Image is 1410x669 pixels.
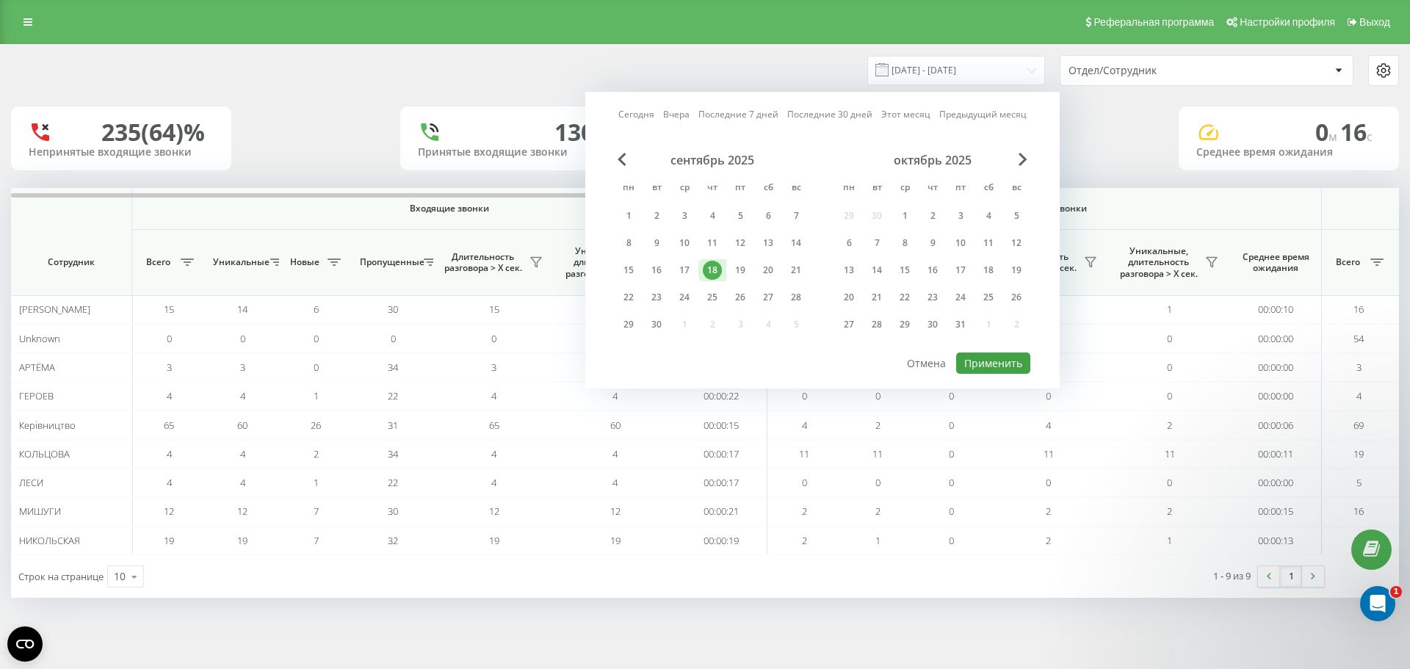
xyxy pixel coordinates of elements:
[1353,505,1364,518] span: 16
[759,206,778,225] div: 6
[647,206,666,225] div: 2
[19,389,54,402] span: ГЕРОЕВ
[489,534,499,547] span: 19
[782,205,810,227] div: вс 7 сент. 2025 г.
[1002,232,1030,254] div: вс 12 окт. 2025 г.
[787,107,872,121] a: Последние 30 дней
[875,505,881,518] span: 2
[643,259,670,281] div: вт 16 сент. 2025 г.
[838,178,860,200] abbr: понедельник
[1165,447,1175,460] span: 11
[698,286,726,308] div: чт 25 сент. 2025 г.
[491,361,496,374] span: 3
[167,389,172,402] span: 4
[314,476,319,489] span: 1
[895,234,914,253] div: 8
[619,234,638,253] div: 8
[863,286,891,308] div: вт 21 окт. 2025 г.
[923,288,942,307] div: 23
[922,178,944,200] abbr: четверг
[7,626,43,662] button: Open CMP widget
[489,505,499,518] span: 12
[670,286,698,308] div: ср 24 сент. 2025 г.
[1167,389,1172,402] span: 0
[388,389,398,402] span: 22
[923,234,942,253] div: 9
[1046,505,1051,518] span: 2
[675,206,694,225] div: 3
[388,361,398,374] span: 34
[939,107,1027,121] a: Предыдущий месяц
[1069,65,1244,77] div: Отдел/Сотрудник
[1328,129,1340,145] span: м
[19,361,55,374] span: АРТЁМА
[610,419,621,432] span: 60
[839,261,858,280] div: 13
[866,178,888,200] abbr: вторник
[891,259,919,281] div: ср 15 окт. 2025 г.
[919,286,947,308] div: чт 23 окт. 2025 г.
[1240,16,1335,28] span: Настройки профиля
[1230,497,1322,526] td: 00:00:15
[1329,256,1366,268] span: Всего
[950,178,972,200] abbr: пятница
[891,232,919,254] div: ср 8 окт. 2025 г.
[726,259,754,281] div: пт 19 сент. 2025 г.
[619,315,638,334] div: 29
[839,234,858,253] div: 6
[314,447,319,460] span: 2
[676,440,767,469] td: 00:00:17
[947,314,975,336] div: пт 31 окт. 2025 г.
[872,447,883,460] span: 11
[895,315,914,334] div: 29
[1019,153,1027,166] span: Next Month
[314,361,319,374] span: 0
[314,332,319,345] span: 0
[759,288,778,307] div: 27
[670,259,698,281] div: ср 17 сент. 2025 г.
[1167,505,1172,518] span: 2
[802,419,807,432] span: 4
[619,261,638,280] div: 15
[29,146,214,159] div: Непринятые входящие звонки
[170,203,728,214] span: Входящие звонки
[164,534,174,547] span: 19
[975,205,1002,227] div: сб 4 окт. 2025 г.
[615,205,643,227] div: пн 1 сент. 2025 г.
[1356,476,1362,489] span: 5
[949,447,954,460] span: 0
[754,259,782,281] div: сб 20 сент. 2025 г.
[676,527,767,555] td: 00:00:19
[867,315,886,334] div: 28
[1359,16,1390,28] span: Выход
[1340,116,1373,148] span: 16
[240,361,245,374] span: 3
[785,178,807,200] abbr: воскресенье
[703,288,722,307] div: 25
[612,389,618,402] span: 4
[867,261,886,280] div: 14
[875,476,881,489] span: 0
[418,146,603,159] div: Принятые входящие звонки
[891,205,919,227] div: ср 1 окт. 2025 г.
[612,447,618,460] span: 4
[670,232,698,254] div: ср 10 сент. 2025 г.
[894,178,916,200] abbr: среда
[919,205,947,227] div: чт 2 окт. 2025 г.
[675,288,694,307] div: 24
[977,178,999,200] abbr: суббота
[164,419,174,432] span: 65
[979,234,998,253] div: 11
[875,419,881,432] span: 2
[1167,303,1172,316] span: 1
[1390,586,1402,598] span: 1
[1353,303,1364,316] span: 16
[554,118,594,146] div: 130
[979,288,998,307] div: 25
[726,205,754,227] div: пт 5 сент. 2025 г.
[1046,389,1051,402] span: 0
[729,178,751,200] abbr: пятница
[23,256,119,268] span: Сотрудник
[1241,251,1310,274] span: Среднее время ожидания
[895,206,914,225] div: 1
